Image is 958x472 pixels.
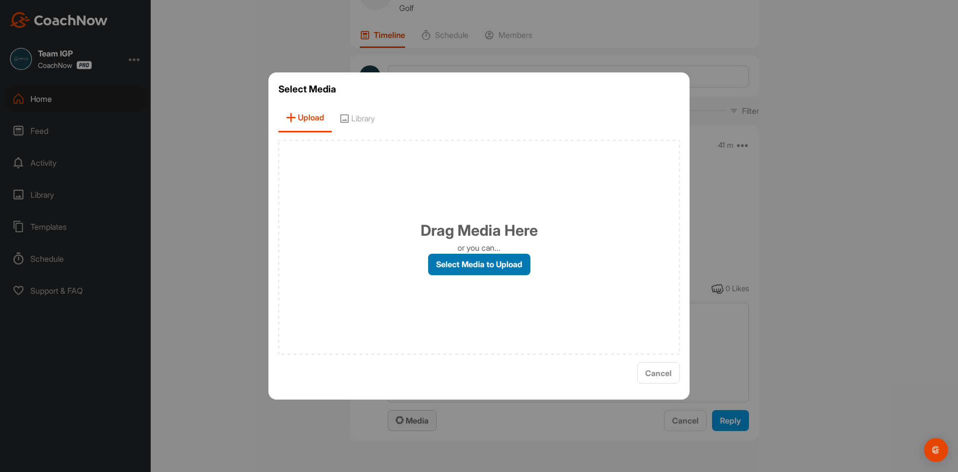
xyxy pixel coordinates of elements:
label: Select Media to Upload [428,254,530,275]
div: Open Intercom Messenger [924,438,948,462]
h1: Drag Media Here [421,219,538,242]
span: Cancel [645,368,672,378]
span: Library [332,104,382,132]
button: Cancel [637,362,680,384]
p: or you can... [458,242,500,254]
span: Upload [278,104,332,132]
h3: Select Media [278,82,680,96]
